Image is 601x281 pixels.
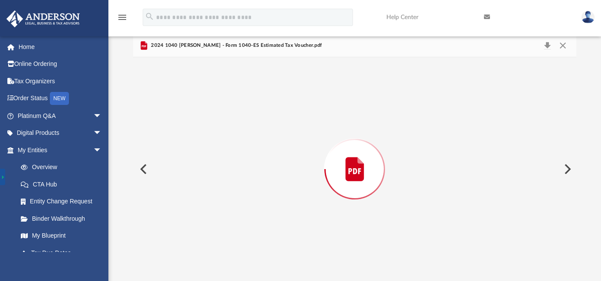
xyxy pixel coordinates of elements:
[555,39,571,52] button: Close
[93,124,111,142] span: arrow_drop_down
[117,12,127,23] i: menu
[6,38,115,56] a: Home
[12,244,115,261] a: Tax Due Dates
[12,193,115,210] a: Entity Change Request
[145,12,154,21] i: search
[12,210,115,227] a: Binder Walkthrough
[4,10,82,27] img: Anderson Advisors Platinum Portal
[6,90,115,108] a: Order StatusNEW
[557,157,576,181] button: Next File
[12,176,115,193] a: CTA Hub
[12,159,115,176] a: Overview
[6,107,115,124] a: Platinum Q&Aarrow_drop_down
[133,34,576,281] div: Preview
[50,92,69,105] div: NEW
[133,157,152,181] button: Previous File
[581,11,594,23] img: User Pic
[93,141,111,159] span: arrow_drop_down
[6,124,115,142] a: Digital Productsarrow_drop_down
[6,72,115,90] a: Tax Organizers
[12,227,111,245] a: My Blueprint
[117,16,127,23] a: menu
[539,39,555,52] button: Download
[149,42,322,49] span: 2024 1040 [PERSON_NAME] - Form 1040-ES Estimated Tax Voucher.pdf
[6,56,115,73] a: Online Ordering
[6,141,115,159] a: My Entitiesarrow_drop_down
[93,107,111,125] span: arrow_drop_down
